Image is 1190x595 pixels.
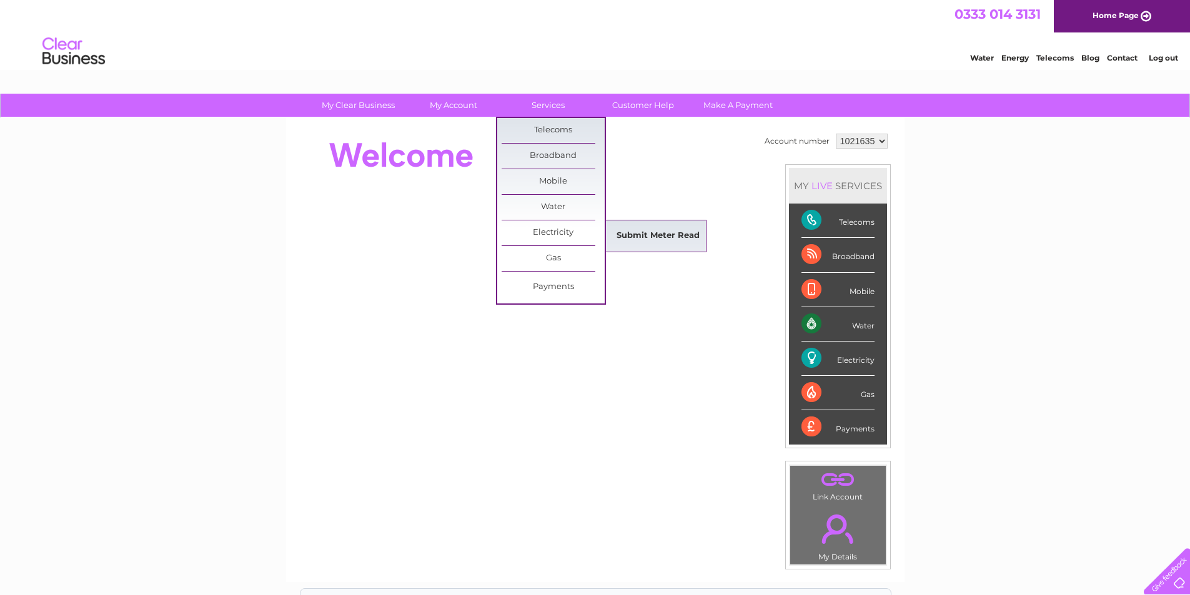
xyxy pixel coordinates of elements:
a: Blog [1081,53,1099,62]
td: Account number [761,130,833,152]
td: Link Account [790,465,886,504]
div: Payments [801,410,875,444]
a: Submit Meter Read [607,224,710,248]
a: Water [970,53,994,62]
a: Energy [1001,53,1029,62]
a: Payments [502,275,605,300]
div: Water [801,307,875,342]
a: Telecoms [502,118,605,143]
div: Mobile [801,273,875,307]
div: LIVE [809,180,835,192]
a: . [793,507,883,551]
a: Telecoms [1036,53,1074,62]
a: Services [497,94,600,117]
a: Log out [1149,53,1178,62]
a: My Account [402,94,505,117]
a: . [793,469,883,491]
a: Contact [1107,53,1138,62]
div: MY SERVICES [789,168,887,204]
div: Clear Business is a trading name of Verastar Limited (registered in [GEOGRAPHIC_DATA] No. 3667643... [300,7,891,61]
a: Electricity [502,220,605,245]
a: Mobile [502,169,605,194]
a: Water [502,195,605,220]
a: Customer Help [592,94,695,117]
a: Make A Payment [687,94,790,117]
img: logo.png [42,32,106,71]
div: Gas [801,376,875,410]
a: Broadband [502,144,605,169]
div: Electricity [801,342,875,376]
a: My Clear Business [307,94,410,117]
div: Broadband [801,238,875,272]
a: Gas [502,246,605,271]
div: Telecoms [801,204,875,238]
a: 0333 014 3131 [954,6,1041,22]
td: My Details [790,504,886,565]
